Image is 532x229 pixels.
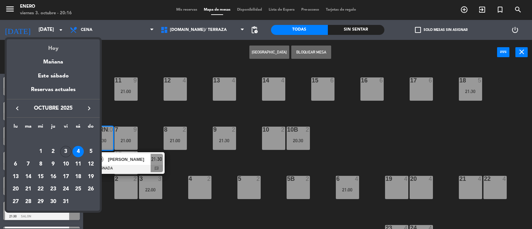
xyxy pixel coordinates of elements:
td: 11 de octubre de 2025 [72,158,85,171]
th: jueves [47,123,60,133]
td: 30 de octubre de 2025 [47,195,60,208]
div: 21 [23,183,34,195]
th: domingo [84,123,97,133]
div: 10 [60,159,71,170]
td: 31 de octubre de 2025 [60,195,72,208]
td: 1 de octubre de 2025 [34,145,47,158]
div: 16 [48,171,59,182]
td: 20 de octubre de 2025 [9,183,22,195]
td: 14 de octubre de 2025 [22,171,35,183]
div: 14 [23,171,34,182]
th: martes [22,123,35,133]
td: 24 de octubre de 2025 [60,183,72,195]
div: 11 [72,159,84,170]
button: keyboard_arrow_right [83,104,95,113]
td: 10 de octubre de 2025 [60,158,72,171]
div: 25 [72,183,84,195]
div: 4 [72,146,84,157]
div: 22 [35,183,46,195]
td: 8 de octubre de 2025 [34,158,47,171]
i: keyboard_arrow_right [85,104,93,112]
td: 27 de octubre de 2025 [9,195,22,208]
div: 30 [48,196,59,207]
td: 15 de octubre de 2025 [34,171,47,183]
div: 9 [48,159,59,170]
div: Mañana [7,53,100,66]
td: 22 de octubre de 2025 [34,183,47,195]
td: 13 de octubre de 2025 [9,171,22,183]
div: 2 [48,146,59,157]
td: 4 de octubre de 2025 [72,145,85,158]
div: 31 [60,196,71,207]
td: 23 de octubre de 2025 [47,183,60,195]
td: 17 de octubre de 2025 [60,171,72,183]
td: 12 de octubre de 2025 [84,158,97,171]
td: 2 de octubre de 2025 [47,145,60,158]
div: 18 [72,171,84,182]
div: 3 [60,146,71,157]
td: 28 de octubre de 2025 [22,195,35,208]
span: octubre 2025 [23,104,83,113]
div: Este sábado [7,67,100,85]
td: 25 de octubre de 2025 [72,183,85,195]
td: 9 de octubre de 2025 [47,158,60,171]
div: 13 [10,171,21,182]
div: 7 [23,159,34,170]
div: 20 [10,183,21,195]
td: 5 de octubre de 2025 [84,145,97,158]
td: 7 de octubre de 2025 [22,158,35,171]
td: 19 de octubre de 2025 [84,171,97,183]
td: OCT. [9,133,97,146]
td: 26 de octubre de 2025 [84,183,97,195]
div: 26 [85,183,96,195]
td: 21 de octubre de 2025 [22,183,35,195]
div: 15 [35,171,46,182]
td: 16 de octubre de 2025 [47,171,60,183]
th: miércoles [34,123,47,133]
div: 19 [85,171,96,182]
td: 6 de octubre de 2025 [9,158,22,171]
i: keyboard_arrow_left [13,104,21,112]
div: Hoy [7,39,100,53]
div: 23 [48,183,59,195]
div: Reservas actuales [7,85,100,99]
td: 18 de octubre de 2025 [72,171,85,183]
th: lunes [9,123,22,133]
button: keyboard_arrow_left [11,104,23,113]
div: 27 [10,196,21,207]
div: 24 [60,183,71,195]
td: 3 de octubre de 2025 [60,145,72,158]
div: 5 [85,146,96,157]
div: 8 [35,159,46,170]
div: 12 [85,159,96,170]
th: sábado [72,123,85,133]
div: 1 [35,146,46,157]
td: 29 de octubre de 2025 [34,195,47,208]
div: 28 [23,196,34,207]
div: 17 [60,171,71,182]
div: 29 [35,196,46,207]
th: viernes [60,123,72,133]
div: 6 [10,159,21,170]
